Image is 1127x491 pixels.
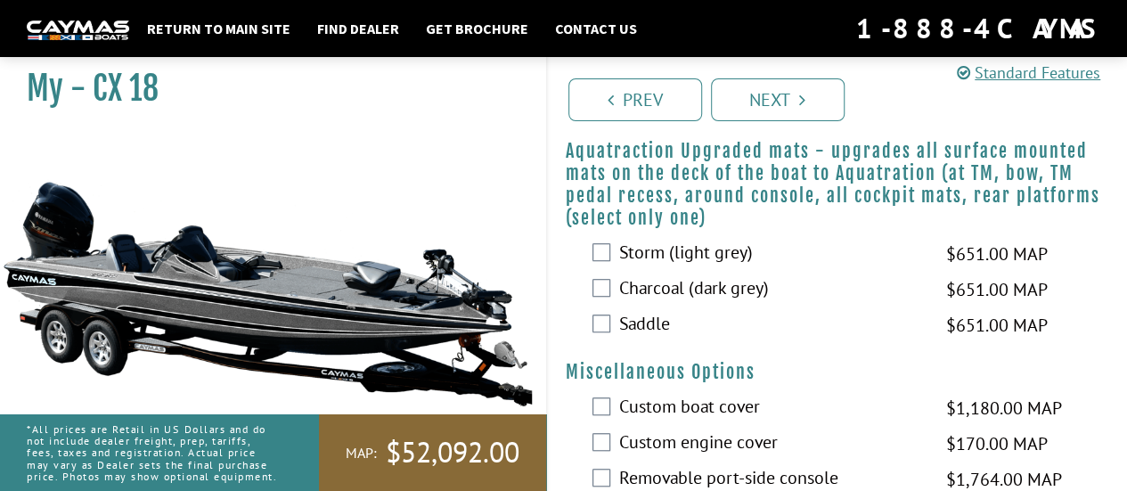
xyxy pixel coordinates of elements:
[619,396,924,421] label: Custom boat cover
[27,414,279,491] p: *All prices are Retail in US Dollars and do not include dealer freight, prep, tariffs, fees, taxe...
[946,430,1048,457] span: $170.00 MAP
[566,361,1110,383] h4: Miscellaneous Options
[546,17,646,40] a: Contact Us
[946,312,1048,339] span: $651.00 MAP
[946,276,1048,303] span: $651.00 MAP
[619,313,924,339] label: Saddle
[308,17,408,40] a: Find Dealer
[619,241,924,267] label: Storm (light grey)
[566,140,1110,229] h4: Aquatraction Upgraded mats - upgrades all surface mounted mats on the deck of the boat to Aquatra...
[711,78,845,121] a: Next
[957,62,1100,83] a: Standard Features
[946,395,1062,421] span: $1,180.00 MAP
[138,17,299,40] a: Return to main site
[417,17,537,40] a: Get Brochure
[568,78,702,121] a: Prev
[386,434,519,471] span: $52,092.00
[27,20,129,39] img: white-logo-c9c8dbefe5ff5ceceb0f0178aa75bf4bb51f6bca0971e226c86eb53dfe498488.png
[619,431,924,457] label: Custom engine cover
[319,414,546,491] a: MAP:$52,092.00
[619,277,924,303] label: Charcoal (dark grey)
[27,69,502,109] h1: My - CX 18
[856,9,1100,48] div: 1-888-4CAYMAS
[346,444,377,462] span: MAP:
[946,241,1048,267] span: $651.00 MAP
